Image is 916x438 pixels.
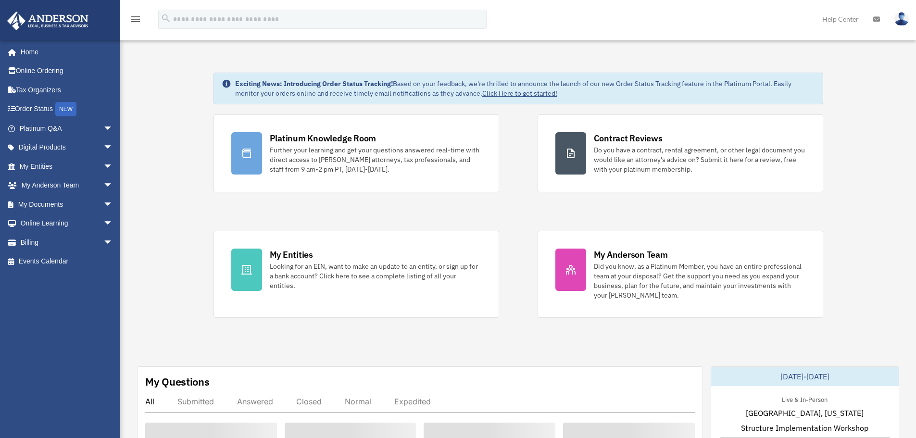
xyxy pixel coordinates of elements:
a: My Documentsarrow_drop_down [7,195,127,214]
span: arrow_drop_down [103,138,123,158]
a: Online Ordering [7,62,127,81]
a: My Entities Looking for an EIN, want to make an update to an entity, or sign up for a bank accoun... [213,231,499,318]
a: Order StatusNEW [7,100,127,119]
img: User Pic [894,12,909,26]
div: My Entities [270,249,313,261]
span: arrow_drop_down [103,195,123,214]
div: Closed [296,397,322,406]
a: My Anderson Team Did you know, as a Platinum Member, you have an entire professional team at your... [538,231,823,318]
a: Online Learningarrow_drop_down [7,214,127,233]
a: Home [7,42,123,62]
span: Structure Implementation Workshop [741,422,868,434]
div: [DATE]-[DATE] [711,367,899,386]
a: Platinum Q&Aarrow_drop_down [7,119,127,138]
span: arrow_drop_down [103,119,123,138]
div: Expedited [394,397,431,406]
div: Submitted [177,397,214,406]
div: Further your learning and get your questions answered real-time with direct access to [PERSON_NAM... [270,145,481,174]
a: Click Here to get started! [482,89,557,98]
div: Do you have a contract, rental agreement, or other legal document you would like an attorney's ad... [594,145,805,174]
div: My Anderson Team [594,249,668,261]
a: Tax Organizers [7,80,127,100]
i: menu [130,13,141,25]
img: Anderson Advisors Platinum Portal [4,12,91,30]
span: arrow_drop_down [103,176,123,196]
a: Events Calendar [7,252,127,271]
div: Based on your feedback, we're thrilled to announce the launch of our new Order Status Tracking fe... [235,79,815,98]
div: Live & In-Person [774,394,835,404]
a: My Anderson Teamarrow_drop_down [7,176,127,195]
a: Contract Reviews Do you have a contract, rental agreement, or other legal document you would like... [538,114,823,192]
i: search [161,13,171,24]
a: My Entitiesarrow_drop_down [7,157,127,176]
div: Answered [237,397,273,406]
div: My Questions [145,375,210,389]
span: arrow_drop_down [103,233,123,252]
span: [GEOGRAPHIC_DATA], [US_STATE] [746,407,864,419]
span: arrow_drop_down [103,214,123,234]
a: Billingarrow_drop_down [7,233,127,252]
div: Contract Reviews [594,132,663,144]
div: NEW [55,102,76,116]
span: arrow_drop_down [103,157,123,176]
div: Normal [345,397,371,406]
strong: Exciting News: Introducing Order Status Tracking! [235,79,393,88]
a: menu [130,17,141,25]
div: Looking for an EIN, want to make an update to an entity, or sign up for a bank account? Click her... [270,262,481,290]
a: Platinum Knowledge Room Further your learning and get your questions answered real-time with dire... [213,114,499,192]
div: Platinum Knowledge Room [270,132,376,144]
div: Did you know, as a Platinum Member, you have an entire professional team at your disposal? Get th... [594,262,805,300]
div: All [145,397,154,406]
a: Digital Productsarrow_drop_down [7,138,127,157]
